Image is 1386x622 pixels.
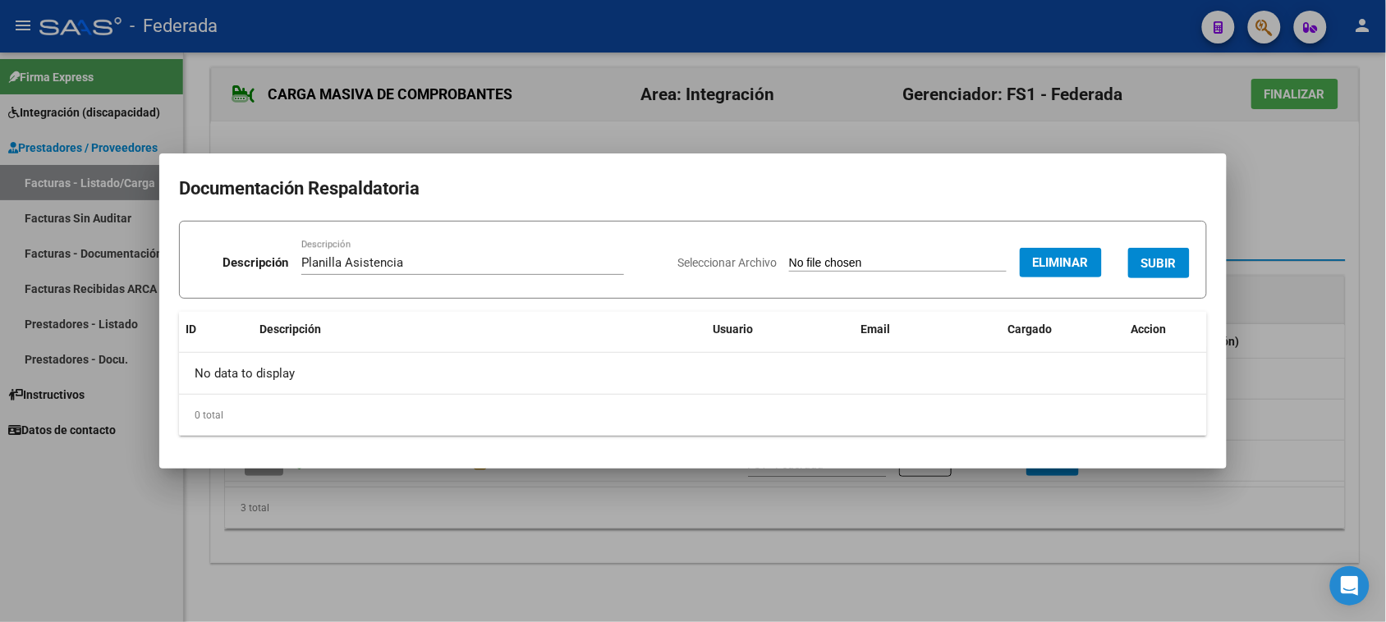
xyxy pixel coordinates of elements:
span: Seleccionar Archivo [677,256,777,269]
div: 0 total [179,395,1207,436]
datatable-header-cell: Cargado [1002,312,1125,347]
button: Eliminar [1020,248,1102,277]
button: SUBIR [1128,248,1190,278]
span: SUBIR [1141,256,1177,271]
datatable-header-cell: ID [179,312,253,347]
span: Accion [1131,322,1167,336]
span: Eliminar [1033,255,1089,270]
datatable-header-cell: Email [854,312,1002,347]
datatable-header-cell: Accion [1125,312,1207,347]
span: Cargado [1008,322,1053,336]
datatable-header-cell: Descripción [253,312,706,347]
datatable-header-cell: Usuario [706,312,854,347]
span: Descripción [259,322,321,336]
span: ID [186,322,196,336]
div: No data to display [179,353,1207,394]
h2: Documentación Respaldatoria [179,173,1207,204]
div: Open Intercom Messenger [1330,566,1370,606]
span: Email [861,322,890,336]
span: Usuario [713,322,753,336]
p: Descripción [223,254,288,272]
